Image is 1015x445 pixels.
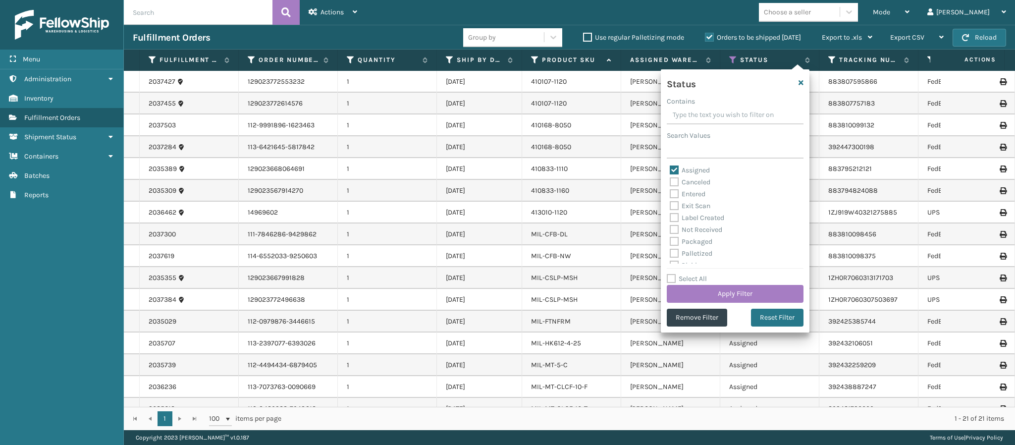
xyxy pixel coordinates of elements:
[437,158,522,180] td: [DATE]
[953,29,1006,47] button: Reload
[1000,318,1006,325] i: Print Label
[828,165,872,173] a: 883795212121
[338,158,437,180] td: 1
[531,165,568,173] a: 410833-1110
[338,136,437,158] td: 1
[437,398,522,420] td: [DATE]
[621,245,720,267] td: [PERSON_NAME]
[457,56,503,64] label: Ship By Date
[531,295,578,304] a: MIL-CSLP-MSH
[437,71,522,93] td: [DATE]
[338,71,437,93] td: 1
[338,354,437,376] td: 1
[670,225,722,234] label: Not Received
[621,223,720,245] td: [PERSON_NAME]
[828,121,874,129] a: 883810099132
[15,10,109,40] img: logo
[437,223,522,245] td: [DATE]
[670,166,710,174] label: Assigned
[149,77,175,87] a: 2037427
[239,267,338,289] td: 129023667991828
[828,383,876,391] a: 392438887247
[1000,100,1006,107] i: Print Label
[621,267,720,289] td: [PERSON_NAME]
[670,261,705,270] label: Picking
[24,94,53,103] span: Inventory
[933,52,1002,68] span: Actions
[239,376,338,398] td: 113-7073763-0090669
[239,223,338,245] td: 111-7846286-9429862
[338,267,437,289] td: 1
[437,376,522,398] td: [DATE]
[828,274,893,282] a: 1ZH0R7060313171703
[1000,296,1006,303] i: Print Label
[259,56,319,64] label: Order Number
[358,56,418,64] label: Quantity
[239,398,338,420] td: 112-8439233-7948213
[295,414,1004,424] div: 1 - 21 of 21 items
[149,120,176,130] a: 2037503
[338,376,437,398] td: 1
[437,289,522,311] td: [DATE]
[531,404,588,413] a: MIL-MT-CLCF-10-T
[1000,144,1006,151] i: Print Label
[621,180,720,202] td: [PERSON_NAME]
[621,311,720,333] td: [PERSON_NAME]
[437,311,522,333] td: [DATE]
[531,143,571,151] a: 410168-8050
[720,333,819,354] td: Assigned
[542,56,602,64] label: Product SKU
[621,333,720,354] td: [PERSON_NAME]
[239,289,338,311] td: 129023772496638
[705,33,801,42] label: Orders to be shipped [DATE]
[24,75,71,83] span: Administration
[667,107,803,124] input: Type the text you wish to filter on
[239,333,338,354] td: 113-2397077-6393026
[667,285,803,303] button: Apply Filter
[531,361,568,369] a: MIL-MT-5-C
[751,309,803,327] button: Reset Filter
[338,398,437,420] td: 1
[1000,253,1006,260] i: Print Label
[24,171,50,180] span: Batches
[621,354,720,376] td: [PERSON_NAME]
[149,338,175,348] a: 2035707
[23,55,40,63] span: Menu
[621,158,720,180] td: [PERSON_NAME]
[1000,122,1006,129] i: Print Label
[468,32,496,43] div: Group by
[670,249,712,258] label: Palletized
[531,252,571,260] a: MIL-CFB-NW
[828,317,876,326] a: 392425385744
[1000,78,1006,85] i: Print Label
[239,311,338,333] td: 112-0979876-3446615
[630,56,701,64] label: Assigned Warehouse
[531,77,567,86] a: 410107-1120
[828,143,874,151] a: 392447300198
[930,434,964,441] a: Terms of Use
[24,191,49,199] span: Reports
[1000,166,1006,172] i: Print Label
[670,178,710,186] label: Canceled
[149,273,176,283] a: 2035355
[531,99,567,108] a: 410107-1120
[1000,231,1006,238] i: Print Label
[531,121,571,129] a: 410168-8050
[828,186,878,195] a: 883794824088
[158,411,172,426] a: 1
[437,267,522,289] td: [DATE]
[149,360,176,370] a: 2035739
[873,8,890,16] span: Mode
[338,289,437,311] td: 1
[149,208,176,218] a: 2036462
[531,339,581,347] a: MIL-HK612-4-25
[1000,405,1006,412] i: Print Label
[239,93,338,114] td: 129023772614576
[828,404,874,413] a: 392431720099
[149,382,176,392] a: 2036236
[1000,384,1006,390] i: Print Label
[720,354,819,376] td: Assigned
[338,202,437,223] td: 1
[531,383,588,391] a: MIL-MT-CLCF-10-F
[1000,187,1006,194] i: Print Label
